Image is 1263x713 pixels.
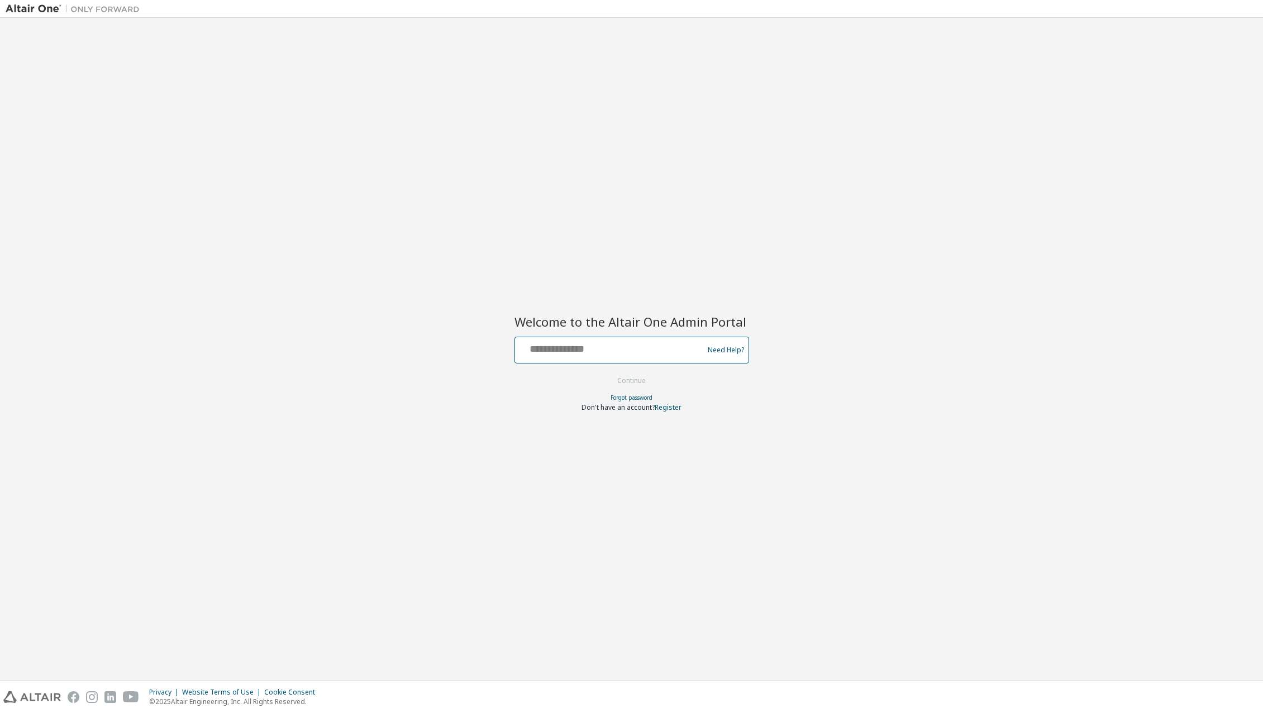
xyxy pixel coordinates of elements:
img: youtube.svg [123,691,139,703]
img: linkedin.svg [104,691,116,703]
a: Register [655,403,681,412]
div: Cookie Consent [264,688,322,697]
img: facebook.svg [68,691,79,703]
h2: Welcome to the Altair One Admin Portal [514,314,749,329]
span: Don't have an account? [582,403,655,412]
div: Website Terms of Use [182,688,264,697]
img: Altair One [6,3,145,15]
p: © 2025 Altair Engineering, Inc. All Rights Reserved. [149,697,322,706]
div: Privacy [149,688,182,697]
img: instagram.svg [86,691,98,703]
img: altair_logo.svg [3,691,61,703]
a: Forgot password [611,394,652,401]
